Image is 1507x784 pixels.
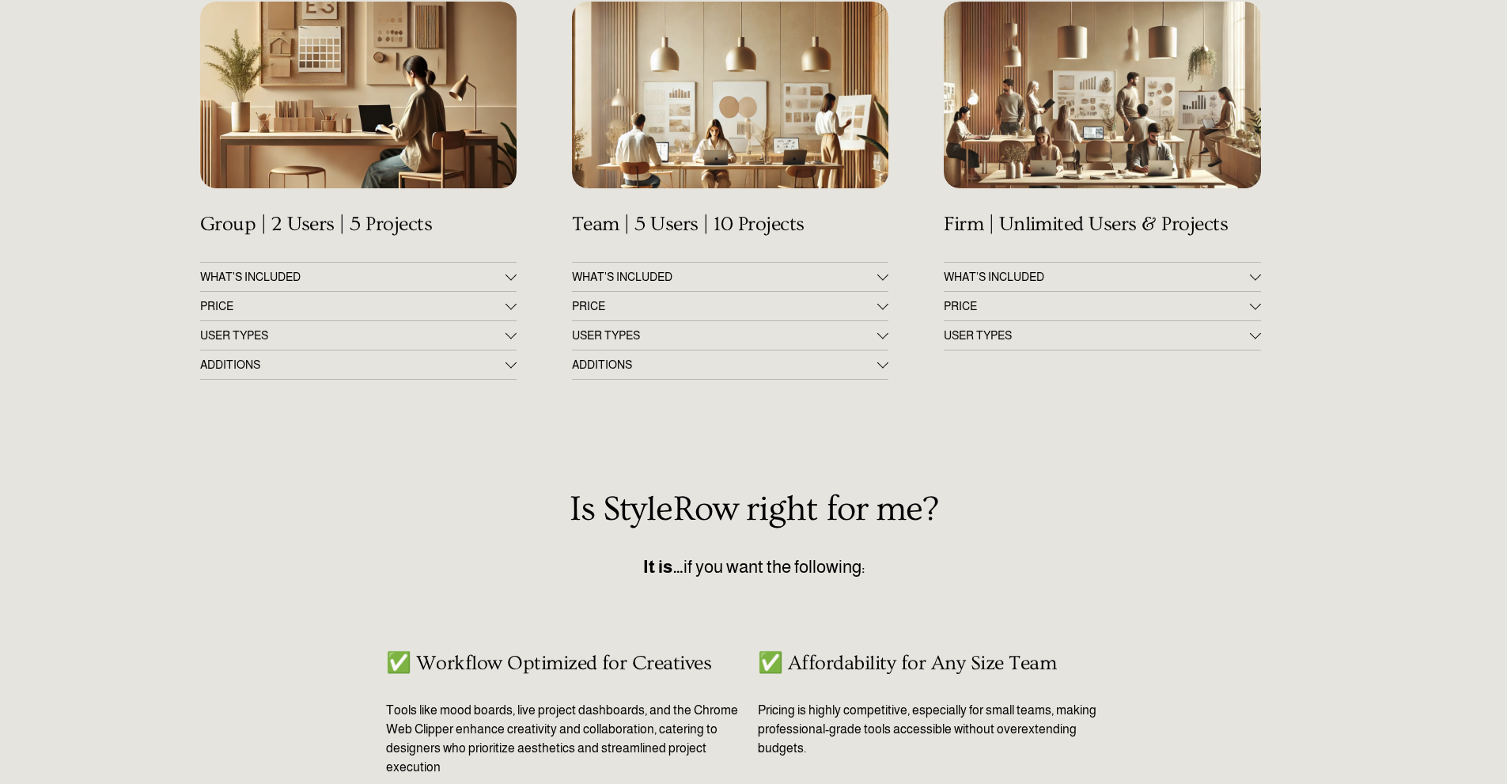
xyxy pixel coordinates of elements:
[572,300,877,312] span: PRICE
[200,358,505,371] span: ADDITIONS
[200,300,505,312] span: PRICE
[200,321,517,350] button: USER TYPES
[944,213,1260,237] h4: Firm | Unlimited Users & Projects
[758,652,1121,676] h4: ✅ Affordability for Any Size Team
[643,557,683,577] strong: It is…
[944,263,1260,291] button: WHAT’S INCLUDED
[200,271,505,283] span: WHAT'S INCLUDED
[944,292,1260,320] button: PRICE
[386,652,749,676] h4: ✅ Workflow Optimized for Creatives
[572,321,888,350] button: USER TYPES
[200,554,1308,581] p: if you want the following:
[572,292,888,320] button: PRICE
[200,263,517,291] button: WHAT'S INCLUDED
[572,213,888,237] h4: Team | 5 Users | 10 Projects
[200,350,517,379] button: ADDITIONS
[572,329,877,342] span: USER TYPES
[944,271,1249,283] span: WHAT’S INCLUDED
[386,701,749,777] p: Tools like mood boards, live project dashboards, and the Chrome Web Clipper enhance creativity an...
[200,490,1308,529] h2: Is StyleRow right for me?
[944,321,1260,350] button: USER TYPES
[572,263,888,291] button: WHAT'S INCLUDED
[200,213,517,237] h4: Group | 2 Users | 5 Projects
[572,350,888,379] button: ADDITIONS
[758,701,1121,758] p: Pricing is highly competitive, especially for small teams, making professional-grade tools access...
[572,358,877,371] span: ADDITIONS
[572,271,877,283] span: WHAT'S INCLUDED
[944,300,1249,312] span: PRICE
[200,292,517,320] button: PRICE
[200,329,505,342] span: USER TYPES
[944,329,1249,342] span: USER TYPES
